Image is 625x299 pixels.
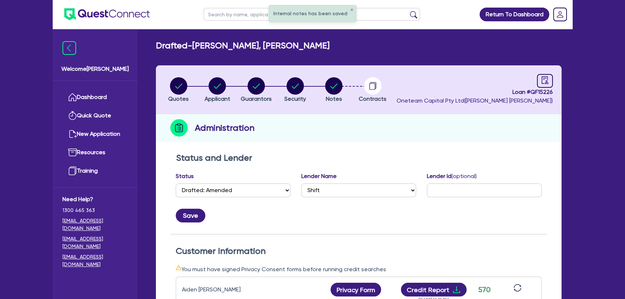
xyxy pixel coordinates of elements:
h2: Administration [195,121,254,134]
label: Lender Id [427,172,477,181]
img: step-icon [170,119,188,136]
label: Lender Name [301,172,337,181]
span: sync [513,284,521,292]
button: Security [284,77,306,104]
span: Notes [326,95,342,102]
a: [EMAIL_ADDRESS][DOMAIN_NAME] [62,235,128,250]
button: ✕ [350,8,353,12]
label: Status [176,172,194,181]
span: (optional) [451,173,477,179]
button: sync [511,283,524,296]
span: download [452,285,461,294]
span: Loan # QF15226 [397,88,553,96]
h2: Status and Lender [176,153,541,163]
a: Resources [62,143,128,162]
span: Welcome [PERSON_NAME] [61,65,129,73]
button: Applicant [204,77,231,104]
img: resources [68,148,77,157]
div: Aiden [PERSON_NAME] [182,285,272,294]
span: Security [284,95,306,102]
img: icon-menu-close [62,41,76,55]
a: New Application [62,125,128,143]
img: quick-quote [68,111,77,120]
a: Training [62,162,128,180]
a: [EMAIL_ADDRESS][DOMAIN_NAME] [62,253,128,268]
button: Quotes [168,77,189,104]
span: audit [541,76,549,84]
span: Applicant [205,95,230,102]
input: Search by name, application ID or mobile number... [204,8,420,21]
button: Guarantors [240,77,272,104]
a: Dropdown toggle [551,5,569,24]
button: Save [176,209,205,222]
a: audit [537,74,553,88]
img: new-application [68,130,77,138]
button: Privacy Form [331,283,381,296]
span: Guarantors [241,95,272,102]
span: Contracts [359,95,386,102]
span: Quotes [168,95,189,102]
div: 570 [476,284,494,295]
img: training [68,166,77,175]
button: Credit Reportdownload [401,283,467,296]
a: Quick Quote [62,107,128,125]
a: Dashboard [62,88,128,107]
img: quest-connect-logo-blue [64,8,150,20]
div: Internal notes has been saved [269,5,356,22]
button: Notes [325,77,343,104]
span: warning [176,265,182,270]
button: Contracts [358,77,387,104]
span: Oneteam Capital Pty Ltd ( [PERSON_NAME] [PERSON_NAME] ) [397,97,553,104]
h2: Drafted - [PERSON_NAME], [PERSON_NAME] [156,40,329,51]
a: [EMAIL_ADDRESS][DOMAIN_NAME] [62,217,128,232]
span: Need Help? [62,195,128,204]
span: 1300 465 363 [62,207,128,214]
a: Return To Dashboard [480,8,549,21]
h2: Customer Information [176,246,542,256]
div: You must have signed Privacy Consent forms before running credit searches [176,265,542,274]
